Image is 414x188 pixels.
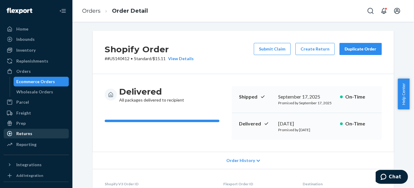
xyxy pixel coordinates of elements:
[278,120,335,127] div: [DATE]
[16,36,35,42] div: Inbounds
[345,46,377,52] div: Duplicate Order
[4,97,69,107] a: Parcel
[4,66,69,76] a: Orders
[365,5,377,17] button: Open Search Box
[391,5,403,17] button: Open account menu
[17,89,53,95] div: Wholesale Orders
[105,43,194,56] h2: Shopify Order
[4,56,69,66] a: Replenishments
[4,160,69,170] button: Integrations
[239,93,273,100] p: Shipped
[119,86,184,103] div: All packages delivered to recipient
[4,118,69,128] a: Prep
[112,8,148,14] a: Order Detail
[303,181,382,186] dt: Destination
[378,5,390,17] button: Open notifications
[105,56,194,62] p: # #US140412 / $15.11
[57,5,69,17] button: Close Navigation
[77,2,153,20] ol: breadcrumbs
[345,93,374,100] p: On-Time
[4,45,69,55] a: Inventory
[131,56,133,61] span: •
[16,131,32,137] div: Returns
[4,140,69,149] a: Reporting
[4,129,69,138] a: Returns
[7,8,32,14] img: Flexport logo
[16,47,36,53] div: Inventory
[166,56,194,62] button: View Details
[345,120,374,127] p: On-Time
[254,43,291,55] button: Submit Claim
[14,87,69,97] a: Wholesale Orders
[82,8,100,14] a: Orders
[16,120,26,126] div: Prep
[226,157,255,164] span: Order History
[4,172,69,179] a: Add Integration
[16,26,28,32] div: Home
[278,100,335,105] p: Promised by September 17, 2025
[339,43,382,55] button: Duplicate Order
[134,56,151,61] span: Standard
[398,79,409,109] button: Help Center
[4,34,69,44] a: Inbounds
[17,79,55,85] div: Ecommerce Orders
[14,77,69,86] a: Ecommerce Orders
[16,58,48,64] div: Replenishments
[16,110,31,116] div: Freight
[4,24,69,34] a: Home
[278,127,335,132] p: Promised by [DATE]
[119,86,184,97] h3: Delivered
[16,99,29,105] div: Parcel
[16,141,37,147] div: Reporting
[16,173,43,178] div: Add Integration
[16,68,31,74] div: Orders
[16,162,42,168] div: Integrations
[223,181,293,186] dt: Flexport Order ID
[278,93,335,100] div: September 17, 2025
[376,170,408,185] iframe: Opens a widget where you can chat to one of our agents
[239,120,273,127] p: Delivered
[4,108,69,118] a: Freight
[295,43,335,55] button: Create Return
[105,181,214,186] dt: Shopify V3 Order ID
